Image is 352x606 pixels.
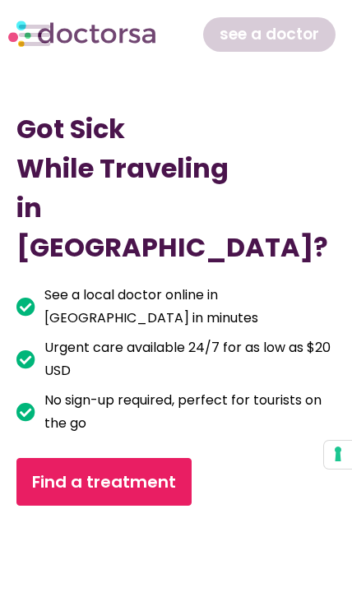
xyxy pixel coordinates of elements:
span: Urgent care available 24/7 for as low as $20 USD [40,336,336,382]
a: Find a treatment [16,458,192,506]
span: No sign-up required, perfect for tourists on the go [40,389,336,435]
h1: Got Sick While Traveling in [GEOGRAPHIC_DATA]? [16,109,336,267]
span: See a local doctor online in [GEOGRAPHIC_DATA] in minutes [40,284,336,330]
button: Your consent preferences for tracking technologies [324,441,352,469]
span: Find a treatment [32,469,176,495]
